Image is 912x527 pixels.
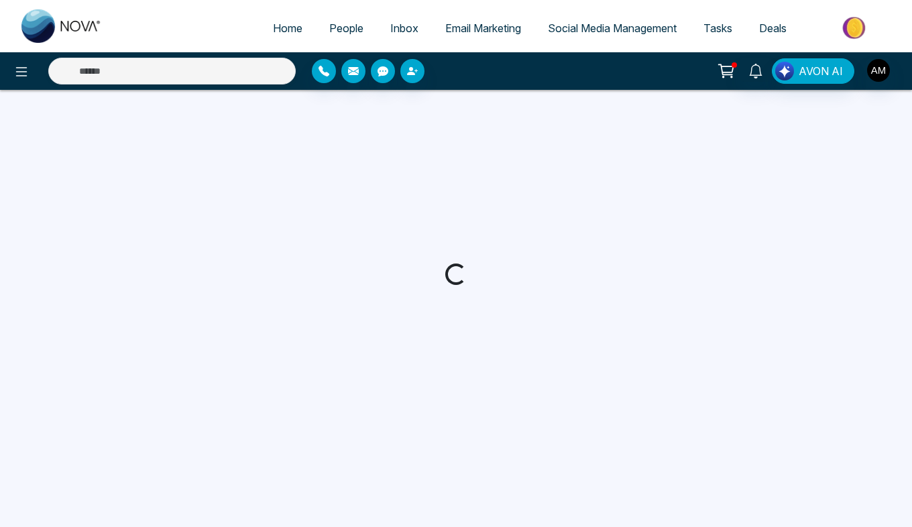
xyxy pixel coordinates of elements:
[534,15,690,41] a: Social Media Management
[432,15,534,41] a: Email Marketing
[799,63,843,79] span: AVON AI
[775,62,794,80] img: Lead Flow
[807,13,904,43] img: Market-place.gif
[867,59,890,82] img: User Avatar
[759,21,787,35] span: Deals
[273,21,302,35] span: Home
[703,21,732,35] span: Tasks
[690,15,746,41] a: Tasks
[329,21,363,35] span: People
[21,9,102,43] img: Nova CRM Logo
[772,58,854,84] button: AVON AI
[746,15,800,41] a: Deals
[445,21,521,35] span: Email Marketing
[316,15,377,41] a: People
[548,21,677,35] span: Social Media Management
[390,21,418,35] span: Inbox
[377,15,432,41] a: Inbox
[260,15,316,41] a: Home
